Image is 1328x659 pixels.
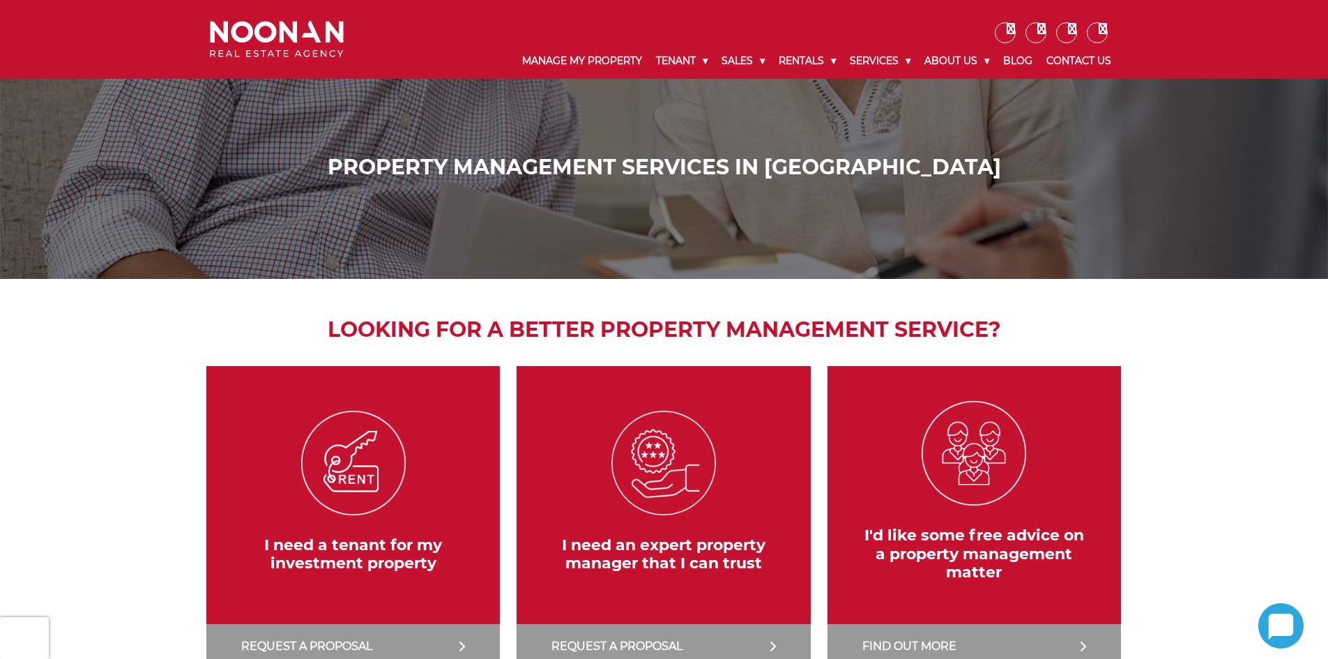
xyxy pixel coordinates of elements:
[996,43,1039,79] a: Blog
[772,43,843,79] a: Rentals
[199,314,1129,345] h2: Looking for a better property management service?
[210,21,344,58] img: Noonan Real Estate Agency
[1039,43,1118,79] a: Contact Us
[515,43,649,79] a: Manage My Property
[843,43,917,79] a: Services
[649,43,715,79] a: Tenant
[917,43,996,79] a: About Us
[715,43,772,79] a: Sales
[213,155,1115,180] h1: Property Management Services in [GEOGRAPHIC_DATA]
